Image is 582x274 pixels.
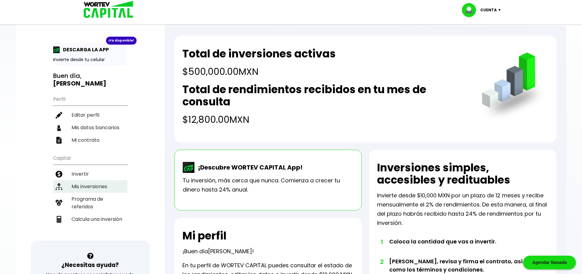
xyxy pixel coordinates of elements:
[53,57,127,63] p: Invierte desde tu celular
[56,124,62,131] img: datos-icon.10cf9172.svg
[60,46,109,53] p: DESCARGA LA APP
[182,247,254,256] p: ¡Buen día !
[56,137,62,144] img: contrato-icon.f2db500c.svg
[53,92,127,146] ul: Perfil
[56,112,62,119] img: editar-icon.952d3147.svg
[53,109,127,121] a: Editar perfil
[56,183,62,190] img: inversiones-icon.6695dc30.svg
[53,72,127,87] h3: Buen día,
[53,213,127,225] a: Calcula una inversión
[462,3,480,17] img: profile-image
[56,171,62,177] img: invertir-icon.b3b967d7.svg
[380,257,383,266] span: 2
[183,162,195,173] img: wortev-capital-app-icon
[182,48,336,60] h2: Total de inversiones activas
[182,65,336,79] h4: $500,000.00 MXN
[53,151,127,241] ul: Capital
[53,79,106,88] b: [PERSON_NAME]
[389,237,531,257] li: Coloca la cantidad que vas a invertir.
[53,46,60,53] img: app-icon
[53,180,127,193] a: Mis inversiones
[208,247,252,255] span: [PERSON_NAME]
[377,191,548,228] p: Invierte desde $10,000 MXN por un plazo de 12 meses y recibe mensualmente el 2% de rendimientos. ...
[53,134,127,146] a: Mi contrato
[480,5,497,15] p: Cuenta
[479,53,548,122] img: grafica.516fef24.png
[182,230,226,242] h2: Mi perfil
[53,193,127,213] a: Programa de referidos
[377,162,548,186] h2: Inversiones simples, accesibles y redituables
[56,216,62,223] img: calculadora-icon.17d418c4.svg
[182,113,469,126] h4: $12,800.00 MXN
[380,237,383,247] span: 1
[182,83,469,108] h2: Total de rendimientos recibidos en tu mes de consulta
[56,199,62,206] img: recomiendanos-icon.9b8e9327.svg
[53,168,127,180] a: Invertir
[61,261,119,269] h3: ¿Necesitas ayuda?
[523,256,576,269] div: Agendar llamada
[497,9,505,11] img: icon-down
[53,121,127,134] a: Mis datos bancarios
[183,176,353,194] p: Tu inversión, más cerca que nunca. Comienza a crecer tu dinero hasta 24% anual.
[195,163,302,172] p: ¡Descubre WORTEV CAPITAL App!
[106,37,137,45] div: ¡Ya disponible!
